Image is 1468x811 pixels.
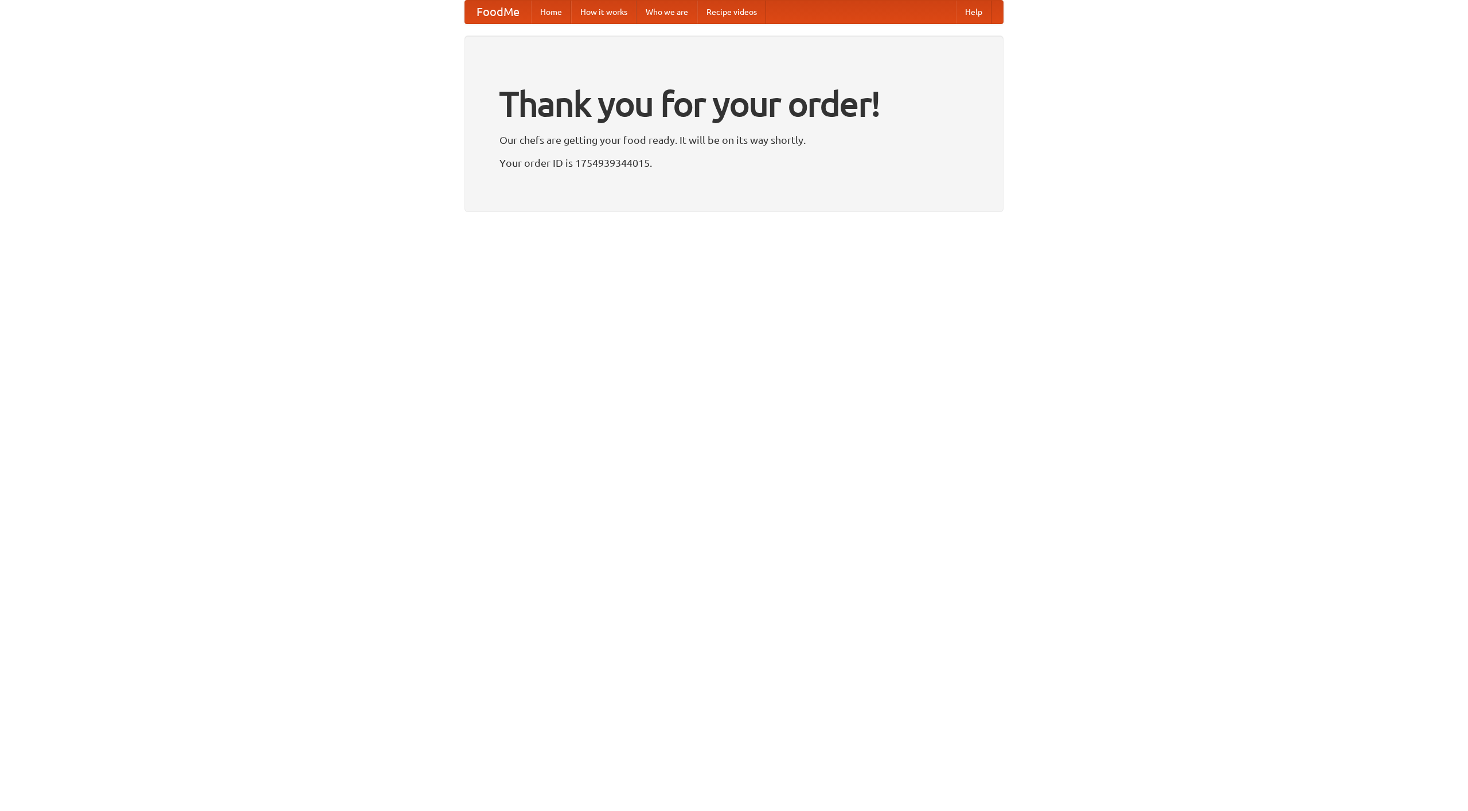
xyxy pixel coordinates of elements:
a: Help [956,1,991,23]
a: Home [531,1,571,23]
p: Your order ID is 1754939344015. [499,154,969,171]
p: Our chefs are getting your food ready. It will be on its way shortly. [499,131,969,148]
h1: Thank you for your order! [499,76,969,131]
a: FoodMe [465,1,531,23]
a: Who we are [637,1,697,23]
a: Recipe videos [697,1,766,23]
a: How it works [571,1,637,23]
